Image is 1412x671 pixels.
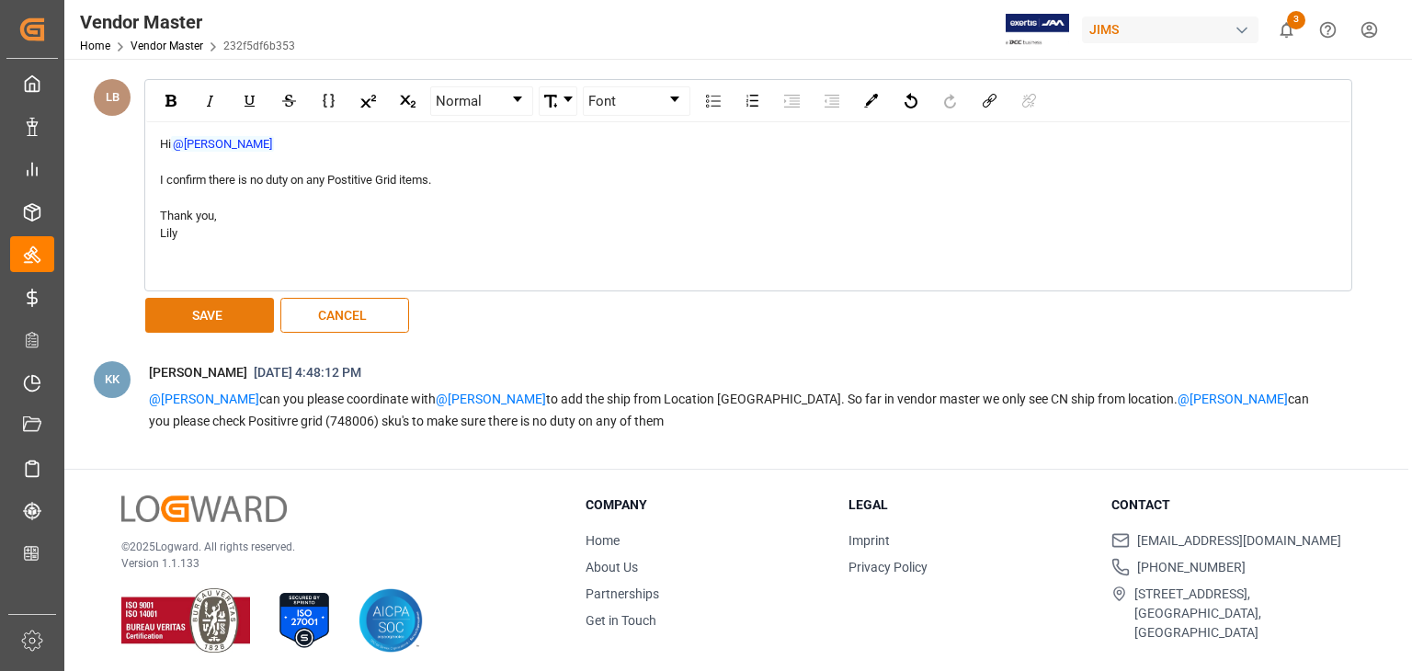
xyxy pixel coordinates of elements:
span: @[PERSON_NAME] [173,137,272,151]
div: rdw-link-control [970,86,1049,116]
h3: Contact [1111,495,1351,515]
div: rdw-block-control [427,86,536,116]
button: JIMS [1082,12,1266,47]
div: Monospace [313,87,345,115]
a: Block Type [431,87,532,115]
a: Partnerships [586,586,659,601]
img: Exertis%20JAM%20-%20Email%20Logo.jpg_1722504956.jpg [1006,14,1069,46]
span: [PHONE_NUMBER] [1137,558,1246,577]
div: rdw-color-picker [851,86,891,116]
h3: Legal [848,495,1088,515]
div: JIMS [1082,17,1258,43]
a: Imprint [848,533,890,548]
span: 3 [1287,11,1305,29]
p: Version 1.1.133 [121,555,540,572]
a: @[PERSON_NAME] [149,392,259,406]
div: rdw-history-control [891,86,970,116]
div: rdw-toolbar [146,81,1350,122]
div: Subscript [392,87,424,115]
span: [PERSON_NAME] [149,365,247,380]
span: LB [106,90,120,104]
div: Outdent [815,87,848,115]
a: @[PERSON_NAME] [1178,392,1288,406]
img: ISO 27001 Certification [272,588,336,653]
div: Underline [233,87,266,115]
div: Italic [194,87,226,115]
a: Get in Touch [586,613,656,628]
div: rdw-font-size-control [536,86,580,116]
div: Indent [776,87,808,115]
a: Font [584,87,689,115]
button: show 3 new notifications [1266,9,1307,51]
a: Font Size [540,87,576,115]
div: Strikethrough [273,87,305,115]
p: © 2025 Logward. All rights reserved. [121,539,540,555]
a: About Us [586,560,638,574]
div: Redo [934,87,966,115]
div: Undo [894,87,927,115]
span: Font [588,91,616,112]
div: rdw-wrapper [146,81,1350,290]
a: Home [586,533,620,548]
button: SAVE [145,298,274,333]
a: Privacy Policy [848,560,928,574]
span: Thank you, [160,209,217,222]
div: Vendor Master [80,8,295,36]
a: Vendor Master [131,40,203,52]
div: rdw-editor [160,135,1338,243]
span: Hi [160,137,171,151]
div: Ordered [736,87,769,115]
div: rdw-dropdown [430,86,533,116]
p: can you please coordinate with to add the ship from Location [GEOGRAPHIC_DATA]. So far in vendor ... [149,389,1311,433]
span: Lily [160,226,177,240]
div: Bold [154,87,187,115]
span: [STREET_ADDRESS], [GEOGRAPHIC_DATA], [GEOGRAPHIC_DATA] [1134,585,1351,643]
span: I confirm there is no duty on any Postitive Grid items. [160,173,431,187]
span: [EMAIL_ADDRESS][DOMAIN_NAME] [1137,531,1341,551]
span: KK [105,372,120,386]
button: Help Center [1307,9,1349,51]
div: Unordered [697,87,729,115]
div: Superscript [352,87,384,115]
img: AICPA SOC [359,588,423,653]
div: rdw-dropdown [539,86,577,116]
h3: Company [586,495,826,515]
a: @[PERSON_NAME] [436,392,546,406]
span: [DATE] 4:48:12 PM [247,365,368,380]
img: ISO 9001 & ISO 14001 Certification [121,588,250,653]
a: @[PERSON_NAME] [171,136,274,152]
div: rdw-inline-control [151,86,427,116]
div: rdw-list-control [693,86,851,116]
a: Home [80,40,110,52]
div: rdw-dropdown [583,86,690,116]
div: Unlink [1013,87,1045,115]
div: Link [974,87,1006,115]
img: Logward Logo [121,495,287,522]
button: CANCEL [280,298,409,333]
div: rdw-font-family-control [580,86,693,116]
span: Normal [436,91,482,112]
